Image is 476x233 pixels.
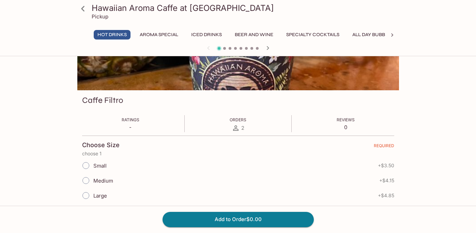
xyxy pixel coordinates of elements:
span: Small [93,162,107,169]
button: Add to Order$0.00 [163,212,314,227]
span: Orders [230,117,246,122]
span: + $4.85 [378,193,394,198]
span: + $4.15 [379,178,394,183]
button: Aroma Special [136,30,182,40]
button: Specialty Cocktails [282,30,343,40]
p: choose 1 [82,151,394,156]
span: Reviews [337,117,355,122]
span: + $3.50 [378,163,394,168]
h3: Caffe Filtro [82,95,123,106]
span: 2 [241,125,244,131]
h4: Choose Size [82,141,120,149]
button: Beer and Wine [231,30,277,40]
p: - [122,124,139,130]
button: All Day Bubbly [349,30,394,40]
p: 0 [337,124,355,130]
span: REQUIRED [374,143,394,151]
h3: Hawaiian Aroma Caffe at [GEOGRAPHIC_DATA] [92,3,396,13]
button: Hot Drinks [94,30,130,40]
span: Medium [93,177,113,184]
span: Ratings [122,117,139,122]
span: Large [93,192,107,199]
button: Iced Drinks [187,30,226,40]
p: Pickup [92,13,108,20]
